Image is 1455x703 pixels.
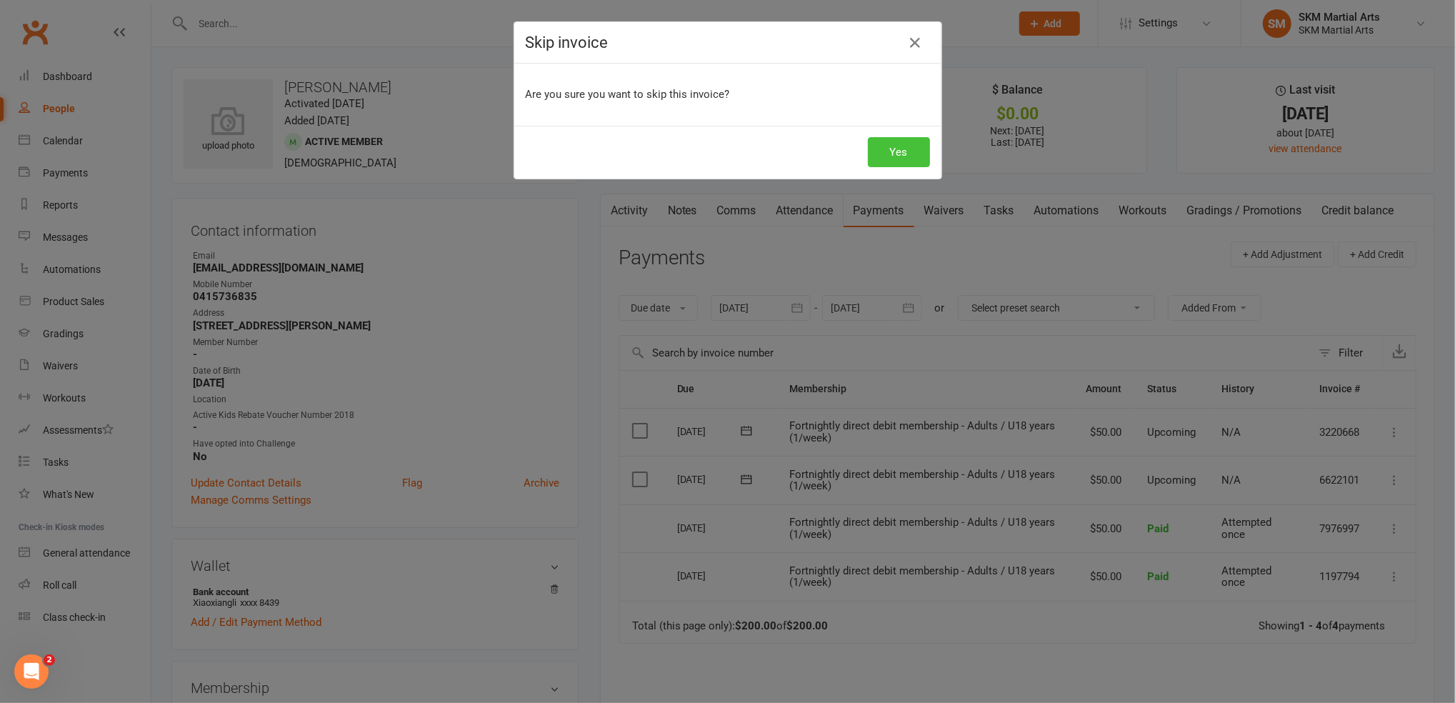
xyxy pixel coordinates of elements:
h4: Skip invoice [526,34,930,51]
span: Are you sure you want to skip this invoice? [526,88,730,101]
iframe: Intercom live chat [14,654,49,689]
span: 2 [44,654,55,666]
button: Yes [868,137,930,167]
button: Close [904,31,927,54]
